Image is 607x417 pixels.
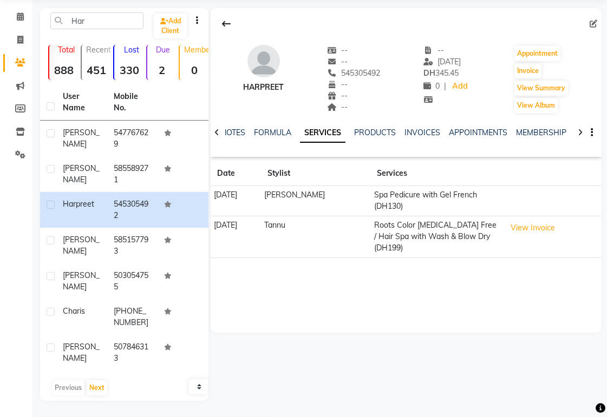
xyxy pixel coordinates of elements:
th: Services [370,161,502,186]
button: Appointment [514,46,560,61]
a: Add [451,79,469,94]
strong: 330 [114,63,143,77]
span: | [444,81,446,92]
a: Add Client [154,14,187,38]
span: [PERSON_NAME] [63,235,100,256]
td: 585157793 [107,228,158,263]
span: DH [423,68,435,78]
img: avatar [247,45,280,77]
span: -- [327,57,348,67]
div: Back to Client [215,14,238,34]
a: APPOINTMENTS [449,128,507,137]
button: Next [87,380,107,395]
button: View Album [514,98,558,113]
a: MEMBERSHIP [516,128,566,137]
td: Roots Color [MEDICAL_DATA] Free / Hair Spa with Wash & Blow Dry (DH199) [370,216,502,257]
td: 545305492 [107,192,158,228]
td: Tannu [261,216,371,257]
p: Member [184,45,209,55]
input: Search by Name/Mobile/Email/Code [50,12,143,29]
td: 503054755 [107,263,158,299]
th: Mobile No. [107,84,158,121]
td: [PERSON_NAME] [261,186,371,216]
a: INVOICES [404,128,440,137]
span: 0 [423,81,440,91]
th: Stylist [261,161,371,186]
span: -- [327,80,348,89]
strong: 888 [49,63,79,77]
span: 345.45 [423,68,459,78]
td: Spa Pedicure with Gel French (DH130) [370,186,502,216]
a: SERVICES [300,123,345,143]
span: -- [327,45,348,55]
span: -- [423,45,444,55]
span: [PERSON_NAME] [63,270,100,292]
span: [DATE] [423,57,461,67]
span: [PERSON_NAME] [63,128,100,149]
span: Charis [63,306,85,316]
span: 545305492 [327,68,380,78]
button: View Summary [514,81,568,96]
td: [DATE] [211,216,261,257]
strong: 451 [82,63,111,77]
span: Harpreet [63,199,94,209]
span: [PERSON_NAME] [63,342,100,363]
td: [DATE] [211,186,261,216]
button: View Invoice [506,220,560,236]
p: Total [54,45,79,55]
strong: 0 [180,63,209,77]
strong: 2 [147,63,177,77]
td: 547767629 [107,121,158,156]
td: 585589271 [107,156,158,192]
a: FORMULA [254,128,291,137]
td: 507846313 [107,335,158,370]
p: Lost [119,45,143,55]
th: User Name [56,84,107,121]
a: PRODUCTS [354,128,396,137]
span: -- [327,91,348,101]
a: NOTES [221,128,245,137]
td: [PHONE_NUMBER] [107,299,158,335]
div: Harpreet [243,82,284,93]
span: -- [327,102,348,112]
span: [PERSON_NAME] [63,163,100,184]
p: Recent [86,45,111,55]
th: Date [211,161,261,186]
button: Invoice [514,63,541,78]
p: Due [149,45,177,55]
